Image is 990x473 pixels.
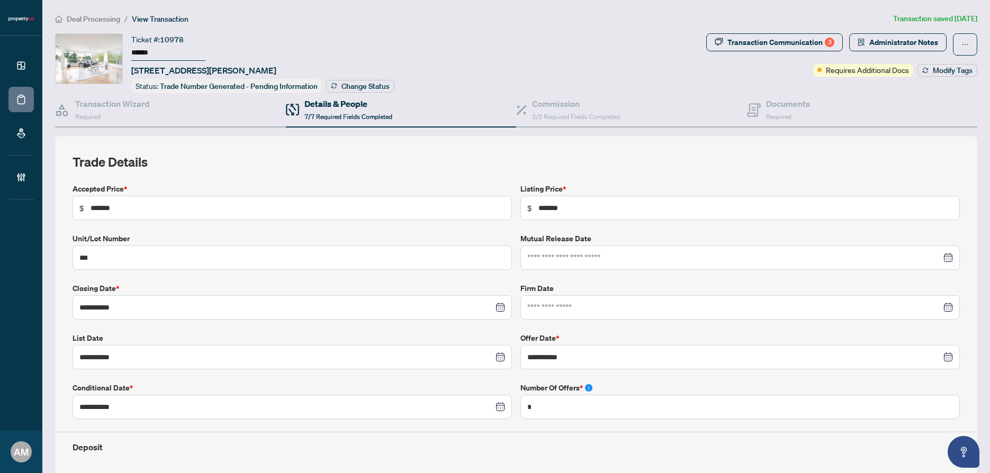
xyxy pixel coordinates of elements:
[75,113,101,121] span: Required
[933,67,973,74] span: Modify Tags
[304,113,392,121] span: 7/7 Required Fields Completed
[893,13,977,25] article: Transaction saved [DATE]
[917,64,977,77] button: Modify Tags
[520,332,960,344] label: Offer Date
[73,283,512,294] label: Closing Date
[520,382,960,394] label: Number of offers
[73,441,960,453] h4: Deposit
[67,14,120,24] span: Deal Processing
[585,384,592,392] span: info-circle
[961,41,969,48] span: ellipsis
[14,444,29,459] span: AM
[766,97,810,110] h4: Documents
[706,33,843,51] button: Transaction Communication3
[160,81,318,91] span: Trade Number Generated - Pending Information
[527,202,532,214] span: $
[73,332,512,344] label: List Date
[849,33,947,51] button: Administrator Notes
[75,97,150,110] h4: Transaction Wizard
[766,113,791,121] span: Required
[825,38,834,47] div: 3
[73,233,512,244] label: Unit/Lot Number
[56,34,122,84] img: IMG-N12384624_1.jpg
[73,382,512,394] label: Conditional Date
[341,83,390,90] span: Change Status
[73,153,960,170] h2: Trade Details
[73,183,512,195] label: Accepted Price
[304,97,392,110] h4: Details & People
[55,15,62,23] span: home
[131,33,184,46] div: Ticket #:
[948,436,979,468] button: Open asap
[826,64,909,76] span: Requires Additional Docs
[160,35,184,44] span: 10978
[326,80,394,93] button: Change Status
[131,79,322,93] div: Status:
[131,64,276,77] span: [STREET_ADDRESS][PERSON_NAME]
[520,233,960,244] label: Mutual Release Date
[124,13,128,25] li: /
[858,39,865,46] span: solution
[132,14,188,24] span: View Transaction
[520,183,960,195] label: Listing Price
[532,97,620,110] h4: Commission
[8,16,34,22] img: logo
[532,113,620,121] span: 2/2 Required Fields Completed
[727,34,834,51] div: Transaction Communication
[79,202,84,214] span: $
[520,283,960,294] label: Firm Date
[869,34,938,51] span: Administrator Notes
